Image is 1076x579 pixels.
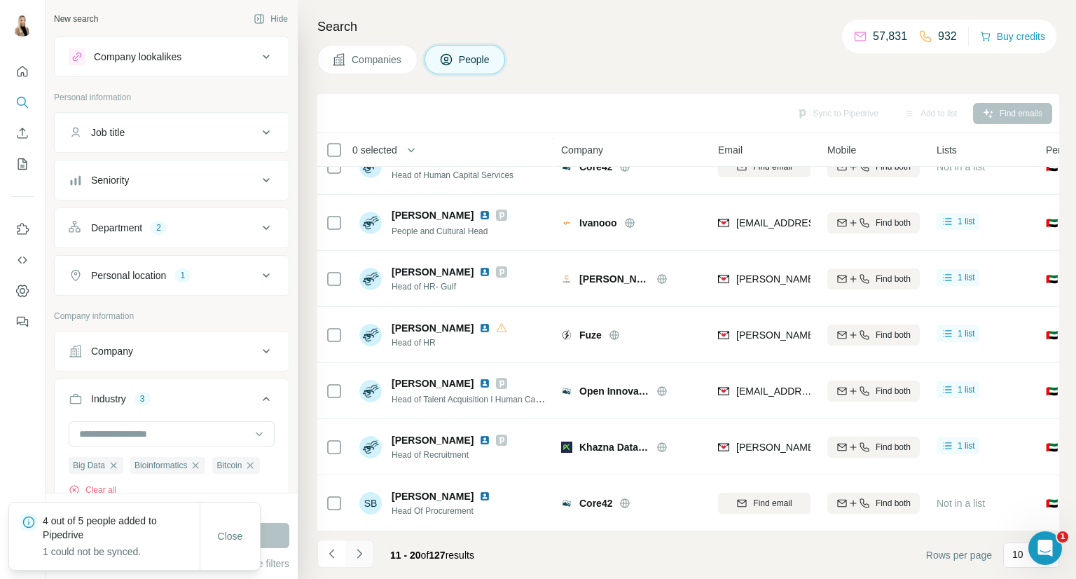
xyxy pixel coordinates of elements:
[958,271,975,284] span: 1 list
[718,440,729,454] img: provider findymail logo
[392,265,474,279] span: [PERSON_NAME]
[958,215,975,228] span: 1 list
[827,212,920,233] button: Find both
[359,436,382,458] img: Avatar
[937,498,985,509] span: Not in a list
[55,211,289,245] button: Department2
[1046,272,1058,286] span: 🇦🇪
[1028,531,1062,565] iframe: Intercom live chat
[561,217,572,229] img: Logo of Ivanooo
[876,441,911,454] span: Find both
[392,505,496,517] span: Head Of Procurement
[392,433,474,447] span: [PERSON_NAME]
[561,273,572,285] img: Logo of Carma
[718,143,743,157] span: Email
[429,550,445,561] span: 127
[359,380,382,402] img: Avatar
[718,216,729,230] img: provider findymail logo
[392,376,474,390] span: [PERSON_NAME]
[459,53,491,67] span: People
[561,329,572,341] img: Logo of Fuze
[1057,531,1068,543] span: 1
[11,247,34,273] button: Use Surfe API
[736,329,983,341] span: [PERSON_NAME][EMAIL_ADDRESS][DOMAIN_NAME]
[218,529,243,543] span: Close
[317,17,1059,36] h4: Search
[938,28,957,45] p: 932
[91,392,126,406] div: Industry
[11,59,34,84] button: Quick start
[11,217,34,242] button: Use Surfe on LinkedIn
[352,53,403,67] span: Companies
[43,514,200,542] p: 4 out of 5 people added to Pipedrive
[736,217,902,229] span: [EMAIL_ADDRESS][DOMAIN_NAME]
[827,268,920,289] button: Find both
[479,378,490,389] img: LinkedIn logo
[479,322,490,334] img: LinkedIn logo
[827,325,920,346] button: Find both
[94,50,181,64] div: Company lookalikes
[91,173,129,187] div: Seniority
[1012,547,1023,561] p: 10
[392,321,474,335] span: [PERSON_NAME]
[421,550,429,561] span: of
[937,143,957,157] span: Lists
[958,440,975,452] span: 1 list
[561,442,572,453] img: Logo of Khazna Data Centers
[1046,440,1058,454] span: 🇦🇪
[11,309,34,334] button: Feedback
[317,540,345,568] button: Navigate to previous page
[11,90,34,115] button: Search
[876,385,911,397] span: Find both
[1046,384,1058,398] span: 🇦🇪
[11,151,34,177] button: My lists
[11,14,34,36] img: Avatar
[579,272,649,286] span: [PERSON_NAME]
[91,268,166,282] div: Personal location
[73,459,105,472] span: Big Data
[216,459,242,472] span: Bitcoin
[1046,496,1058,510] span: 🇦🇪
[11,121,34,146] button: Enrich CSV
[827,437,920,458] button: Find both
[54,91,289,104] p: Personal information
[11,278,34,304] button: Dashboard
[69,484,116,496] button: Clear all
[359,492,382,515] div: SB
[55,382,289,421] button: Industry3
[392,449,507,461] span: Head of Recruitment
[753,497,792,510] span: Find email
[736,442,1064,453] span: [PERSON_NAME][EMAIL_ADDRESS][PERSON_NAME][DOMAIN_NAME]
[827,143,856,157] span: Mobile
[561,386,572,397] img: Logo of Open Innovation AI
[43,545,200,559] p: 1 could not be synced.
[359,268,382,290] img: Avatar
[827,381,920,402] button: Find both
[54,310,289,322] p: Company information
[392,489,474,503] span: [PERSON_NAME]
[174,269,191,282] div: 1
[561,143,603,157] span: Company
[718,493,811,514] button: Find email
[151,222,167,234] div: 2
[876,497,911,510] span: Find both
[876,217,911,229] span: Find both
[579,440,649,454] span: Khazna Data Centers
[579,328,602,342] span: Fuze
[392,280,507,293] span: Head of HR- Gulf
[91,221,142,235] div: Department
[392,393,551,404] span: Head of Talent Acquisition I Human Capital
[718,272,729,286] img: provider findymail logo
[718,328,729,342] img: provider findymail logo
[937,161,985,172] span: Not in a list
[876,329,911,341] span: Find both
[134,393,151,405] div: 3
[1046,328,1058,342] span: 🇦🇪
[359,212,382,234] img: Avatar
[392,226,488,236] span: People and Cultural Head
[55,163,289,197] button: Seniority
[479,435,490,446] img: LinkedIn logo
[208,524,253,549] button: Close
[55,116,289,149] button: Job title
[392,170,513,180] span: Head of Human Capital Services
